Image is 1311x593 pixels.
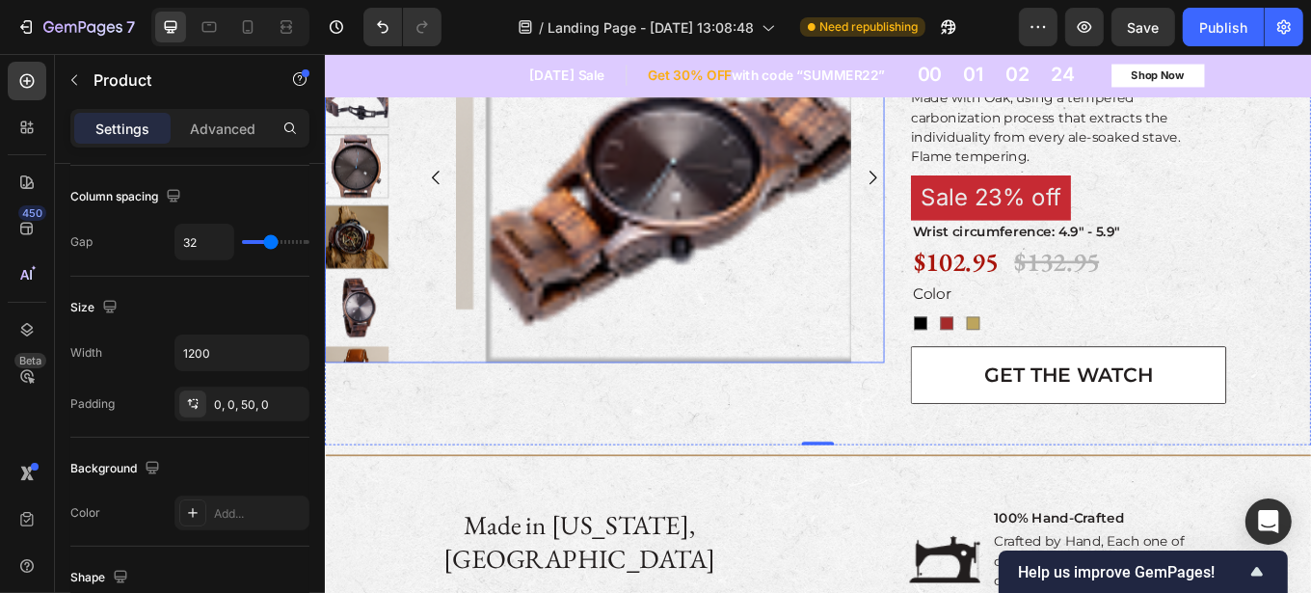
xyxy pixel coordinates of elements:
div: Undo/Redo [363,8,441,46]
button: Publish [1183,8,1264,46]
pre: Sale 23% off [687,142,875,195]
span: Landing Page - [DATE] 13:08:48 [548,17,754,38]
span: Get 30% OFF [379,14,477,34]
div: 02 [798,12,826,39]
button: Show survey - Help us improve GemPages! [1018,560,1269,583]
iframe: To enrich screen reader interactions, please activate Accessibility in Grammarly extension settings [325,54,1311,593]
span: / [539,17,544,38]
legend: Color [687,266,736,296]
div: Padding [70,395,115,413]
div: Shape [70,565,132,591]
div: 01 [749,12,773,39]
span: Help us improve GemPages! [1018,563,1245,581]
div: Size [70,295,121,321]
span: Made with Oak, using a tempered carbonization process that extracts the individuality from every ... [687,41,1003,129]
div: Background [70,456,164,482]
div: Beta [14,353,46,368]
div: Gap [70,233,93,251]
div: GET THE WATCH [774,359,972,393]
div: Open Intercom Messenger [1245,499,1292,545]
p: [DATE] Sale [240,14,351,35]
input: Auto [175,225,233,259]
p: $132.95 [809,224,908,264]
button: Carousel Next Arrow [630,133,654,156]
div: 450 [18,205,46,221]
p: 100% Hand-Crafted [786,533,1030,556]
div: 00 [695,12,724,39]
div: Width [70,344,102,362]
button: GET THE WATCH [687,342,1057,410]
p: Advanced [190,119,255,139]
p: with code “SUMMER22” [379,14,657,35]
input: Auto [175,336,308,370]
p: Product [94,68,257,92]
div: Publish [1199,17,1247,38]
div: Add... [214,505,305,523]
p: Wrist circumference: 4.9" - 5.9" [689,197,1155,220]
span: Need republishing [819,18,918,36]
div: 0, 0, 50, 0 [214,396,305,414]
div: Color [70,504,100,522]
button: 7 [8,8,144,46]
p: Settings [95,119,149,139]
span: Save [1128,19,1160,36]
div: Column spacing [70,184,185,210]
div: 24 [851,12,879,39]
button: Shop Now [923,12,1031,39]
p: 7 [126,15,135,39]
p: $102.95 [690,224,789,264]
button: Save [1111,8,1175,46]
div: Shop Now [946,15,1008,35]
